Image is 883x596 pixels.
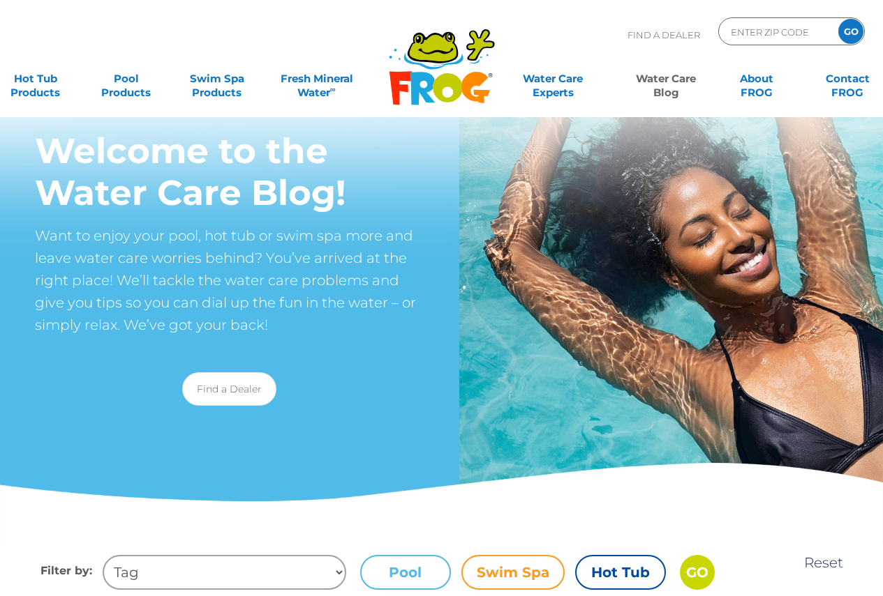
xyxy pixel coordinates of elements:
[330,84,336,94] sup: ∞
[461,555,565,590] label: Swim Spa
[628,17,700,52] p: Find A Dealer
[91,65,161,93] a: PoolProducts
[838,19,863,44] input: GO
[40,555,103,590] h4: Filter by:
[182,372,276,406] a: Find a Dealer
[812,65,883,93] a: ContactFROG
[360,555,451,590] label: Pool
[35,224,424,336] p: Want to enjoy your pool, hot tub or swim spa more and leave water care worries behind? You’ve arr...
[181,65,252,93] a: Swim SpaProducts
[575,555,666,590] label: Hot Tub
[272,65,361,93] a: Fresh MineralWater∞
[729,22,824,42] input: Zip Code Form
[722,65,792,93] a: AboutFROG
[680,555,715,590] input: GO
[804,554,843,571] a: Reset
[631,65,702,93] a: Water CareBlog
[496,65,610,93] a: Water CareExperts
